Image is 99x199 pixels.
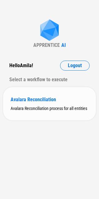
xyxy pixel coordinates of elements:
div: AI [61,42,66,48]
div: Avalara Reconciliation process for all entities [11,106,88,111]
span: Logout [68,63,82,68]
div: Select a workflow to execute [9,75,90,85]
button: Logout [60,61,90,71]
div: Hello Amila ! [9,61,33,71]
img: Apprentice AI [37,19,62,42]
div: Avalara Reconciliation [11,97,88,102]
div: APPRENTICE [33,42,60,48]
